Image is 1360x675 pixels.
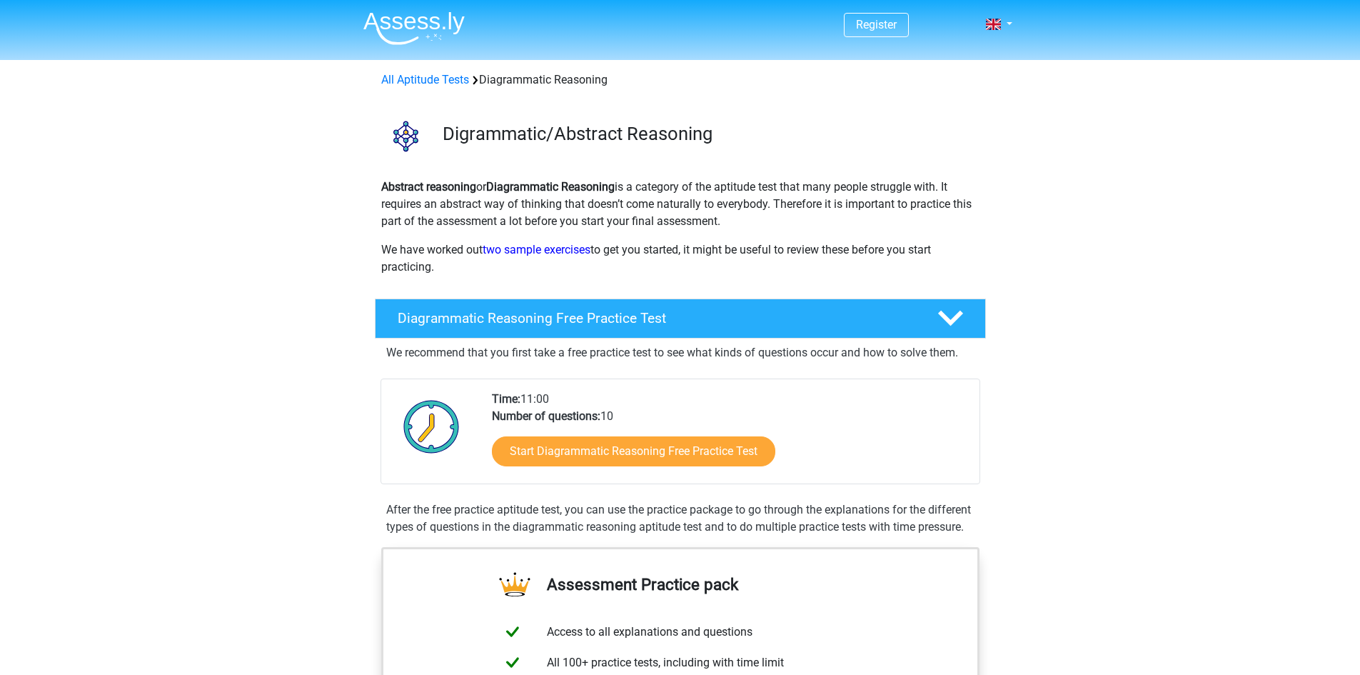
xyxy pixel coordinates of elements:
p: We recommend that you first take a free practice test to see what kinds of questions occur and ho... [386,344,974,361]
a: two sample exercises [483,243,590,256]
div: 11:00 10 [481,391,979,484]
b: Diagrammatic Reasoning [486,180,615,194]
img: Assessly [363,11,465,45]
b: Time: [492,392,520,406]
h3: Digrammatic/Abstract Reasoning [443,123,974,145]
img: diagrammatic reasoning [376,106,436,166]
b: Number of questions: [492,409,600,423]
img: Clock [396,391,468,462]
a: Register [856,18,897,31]
p: We have worked out to get you started, it might be useful to review these before you start practi... [381,241,979,276]
a: All Aptitude Tests [381,73,469,86]
div: Diagrammatic Reasoning [376,71,985,89]
b: Abstract reasoning [381,180,476,194]
div: After the free practice aptitude test, you can use the practice package to go through the explana... [381,501,980,536]
h4: Diagrammatic Reasoning Free Practice Test [398,310,915,326]
p: or is a category of the aptitude test that many people struggle with. It requires an abstract way... [381,179,979,230]
a: Diagrammatic Reasoning Free Practice Test [369,299,992,339]
a: Start Diagrammatic Reasoning Free Practice Test [492,436,775,466]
